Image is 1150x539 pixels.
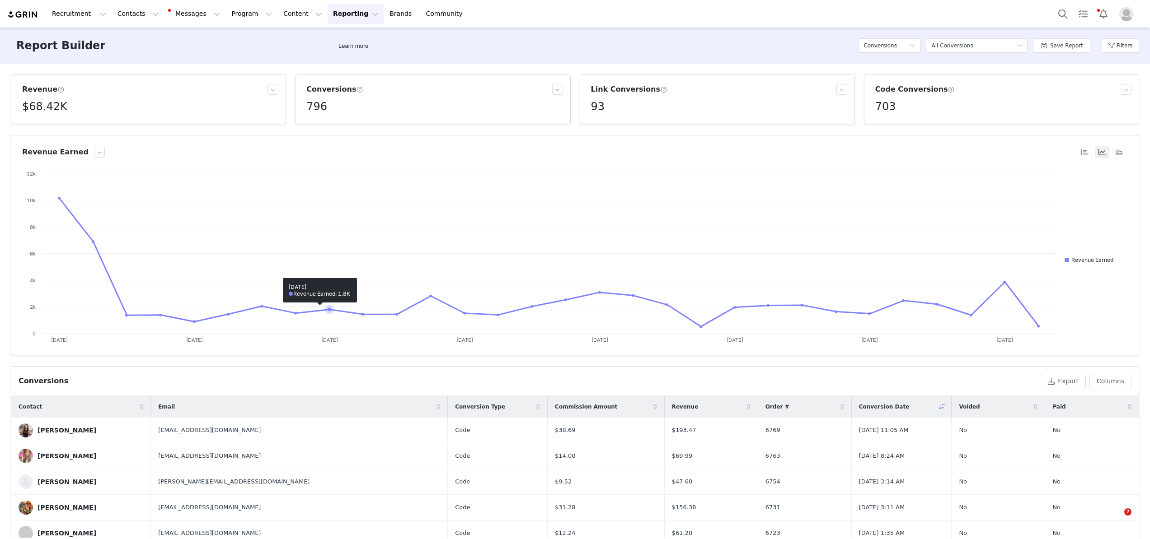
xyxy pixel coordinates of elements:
[672,503,696,512] span: $156.38
[1071,256,1113,263] text: Revenue Earned
[1052,426,1061,435] span: No
[22,147,89,158] h3: Revenue Earned
[456,337,473,343] text: [DATE]
[455,451,470,460] span: Code
[959,477,967,486] span: No
[38,427,96,434] div: [PERSON_NAME]
[38,504,96,511] div: [PERSON_NAME]
[765,426,780,435] span: 6769
[455,503,470,512] span: Code
[1052,529,1061,538] span: No
[875,98,896,115] h5: 703
[931,39,973,52] div: All Conversions
[19,500,144,515] a: [PERSON_NAME]
[112,4,164,24] button: Contacts
[27,171,36,177] text: 12k
[1040,374,1086,388] button: Export
[1124,508,1131,516] span: 7
[19,474,33,489] img: 70a7851e-4c84-4370-84f9-e809490e5195--s.jpg
[22,84,64,95] h3: Revenue
[306,84,363,95] h3: Conversions
[859,503,905,512] span: [DATE] 3:11 AM
[859,403,910,411] span: Conversion Date
[158,451,261,460] span: [EMAIL_ADDRESS][DOMAIN_NAME]
[1052,477,1061,486] span: No
[1119,7,1134,21] img: placeholder-profile.jpg
[959,451,967,460] span: No
[30,277,36,283] text: 4k
[672,477,693,486] span: $47.60
[30,251,36,257] text: 6k
[158,503,261,512] span: [EMAIL_ADDRESS][DOMAIN_NAME]
[19,449,33,463] img: f4ed7b87-9ae8-4d13-97ef-ab17e5ab79a1.jpg
[455,403,505,411] span: Conversion Type
[306,98,327,115] h5: 796
[19,423,144,437] a: [PERSON_NAME]
[727,337,743,343] text: [DATE]
[7,10,39,19] img: grin logo
[672,529,693,538] span: $61.20
[158,403,175,411] span: Email
[1052,503,1061,512] span: No
[1033,38,1090,53] button: Save Report
[555,529,576,538] span: $12.24
[16,37,105,54] h3: Report Builder
[959,403,980,411] span: Voided
[455,477,470,486] span: Code
[861,337,878,343] text: [DATE]
[555,426,576,435] span: $38.69
[22,98,67,115] h5: $68.42K
[555,477,572,486] span: $9.52
[765,451,780,460] span: 6763
[859,451,905,460] span: [DATE] 8:24 AM
[672,451,693,460] span: $69.99
[38,452,96,460] div: [PERSON_NAME]
[328,4,384,24] button: Reporting
[591,84,667,95] h3: Link Conversions
[38,530,96,537] div: [PERSON_NAME]
[1102,38,1139,53] button: Filters
[19,500,33,515] img: e8a681c9-4202-469e-b5a7-3676215a9788.jpg
[1114,7,1143,21] button: Profile
[1017,43,1022,49] i: icon: down
[19,423,33,437] img: a1419437-dd1f-482a-8fcf-44f03e406383.jpg
[765,477,780,486] span: 6754
[959,529,967,538] span: No
[226,4,277,24] button: Program
[321,337,338,343] text: [DATE]
[278,4,327,24] button: Content
[1089,374,1131,388] button: Columns
[158,426,261,435] span: [EMAIL_ADDRESS][DOMAIN_NAME]
[1106,508,1127,530] iframe: Intercom live chat
[959,426,967,435] span: No
[51,337,68,343] text: [DATE]
[19,474,144,489] a: [PERSON_NAME]
[555,503,576,512] span: $31.28
[164,4,225,24] button: Messages
[875,84,955,95] h3: Code Conversions
[30,224,36,230] text: 8k
[1052,403,1066,411] span: Paid
[859,426,909,435] span: [DATE] 11:05 AM
[421,4,472,24] a: Community
[1052,451,1061,460] span: No
[996,337,1013,343] text: [DATE]
[1053,4,1073,24] button: Search
[672,426,696,435] span: $193.47
[455,426,470,435] span: Code
[859,477,905,486] span: [DATE] 3:14 AM
[19,449,144,463] a: [PERSON_NAME]
[765,529,780,538] span: 6723
[30,304,36,310] text: 2k
[864,39,897,52] h5: Conversions
[591,98,605,115] h5: 93
[910,43,915,49] i: icon: down
[38,478,96,485] div: [PERSON_NAME]
[765,403,789,411] span: Order #
[672,403,699,411] span: Revenue
[19,376,68,386] div: Conversions
[186,337,203,343] text: [DATE]
[1073,4,1093,24] a: Tasks
[455,529,470,538] span: Code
